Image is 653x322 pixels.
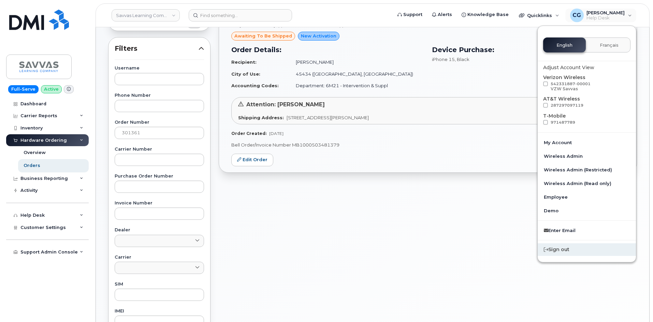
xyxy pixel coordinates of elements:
label: Order Number [115,120,204,125]
strong: Accounting Codes: [231,83,279,88]
a: Alerts [427,8,457,21]
iframe: Messenger Launcher [623,292,648,317]
label: SIM [115,282,204,287]
input: Find something... [189,9,292,21]
label: Purchase Order Number [115,174,204,179]
td: Department: 6M21 - Intervention & Suppl [290,80,424,92]
label: Username [115,66,204,71]
a: Enter Email [538,224,636,237]
a: Edit Order [231,154,273,166]
span: Support [403,11,422,18]
a: Demo [538,204,636,217]
span: 971487789 [551,120,575,125]
strong: City of Use: [231,71,260,77]
a: Wireless Admin [538,149,636,163]
p: Bell Order/Invoice Number MB1000503481379 [231,142,624,148]
a: My Account [538,136,636,149]
div: Verizon Wireless [543,74,630,93]
strong: Shipping Address: [238,115,284,120]
span: [PERSON_NAME] [586,10,625,15]
a: Knowledge Base [457,8,513,21]
h3: Order Details: [231,45,424,55]
span: Alerts [438,11,452,18]
label: IMEI [115,309,204,313]
span: 542331887-00001 [551,81,591,91]
span: New Activation [301,33,336,39]
div: AT&T Wireless [543,95,630,110]
a: Wireless Admin (Read only) [538,177,636,190]
h3: Device Purchase: [432,45,624,55]
label: Phone Number [115,93,204,98]
span: Knowledge Base [467,11,509,18]
span: Français [600,43,619,48]
td: 45434 ([GEOGRAPHIC_DATA], [GEOGRAPHIC_DATA]) [290,68,424,80]
div: Cindy Gornick [565,9,637,22]
span: [STREET_ADDRESS][PERSON_NAME] [287,115,369,120]
span: awaiting to be shipped [234,33,292,39]
a: Wireless Admin (Restricted) [538,163,636,177]
span: [DATE] [269,131,284,136]
a: Savvas Learning Company LLC [112,9,180,21]
strong: Recipient: [231,59,257,65]
span: Help Desk [586,15,625,21]
span: iPhone 15 [432,57,455,62]
label: Invoice Number [115,201,204,205]
div: Adjust Account View [543,64,630,71]
span: Filters [115,44,199,53]
strong: Order Created: [231,131,266,136]
div: T-Mobile [543,112,630,127]
label: Carrier [115,255,204,260]
div: VZW Savvas [551,86,591,91]
span: Attention: [PERSON_NAME] [246,101,325,108]
span: CG [572,11,581,19]
span: Quicklinks [527,13,552,18]
label: Carrier Number [115,147,204,152]
td: [PERSON_NAME] [290,56,424,68]
label: Dealer [115,228,204,232]
span: 287297097119 [551,103,583,108]
a: Support [393,8,427,21]
div: Sign out [538,243,636,256]
div: Quicklinks [514,9,564,22]
span: , Black [455,57,469,62]
a: Employee [538,190,636,204]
